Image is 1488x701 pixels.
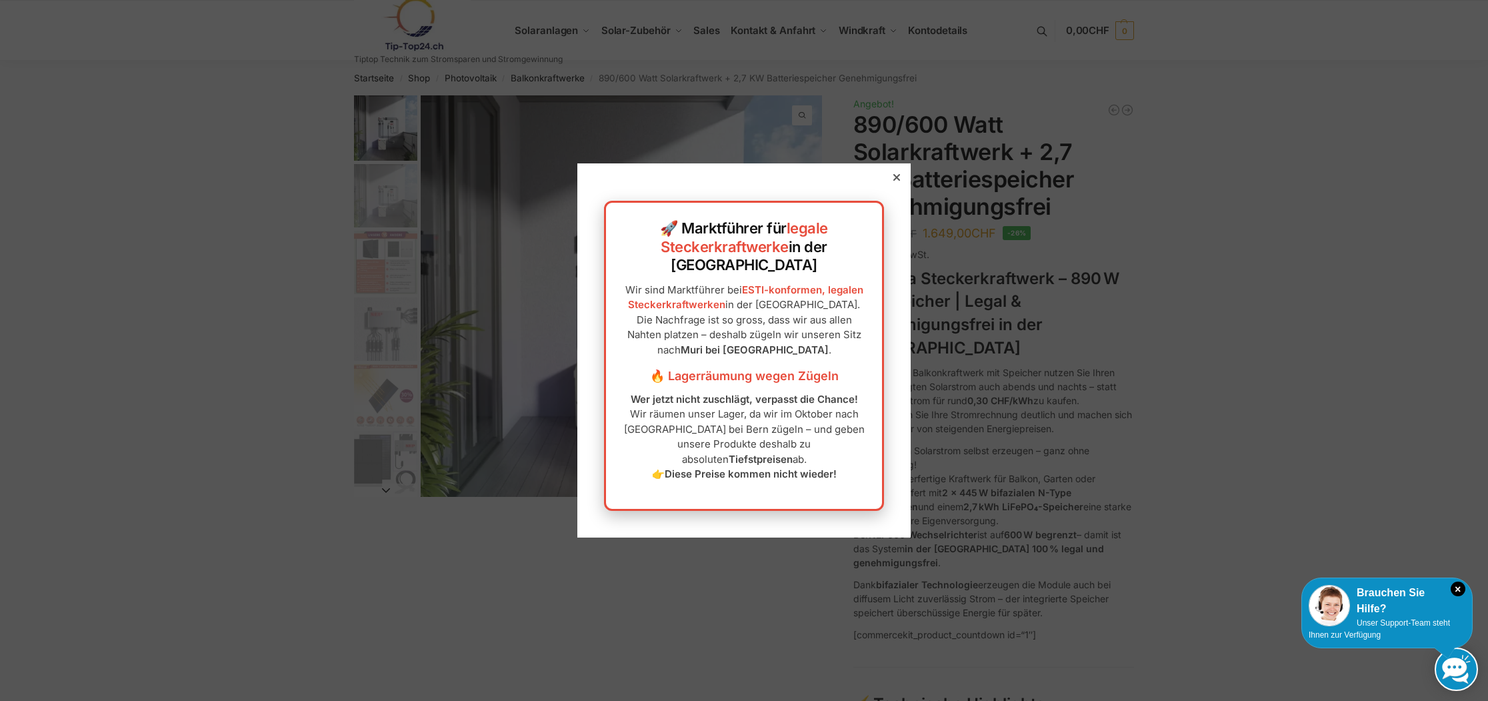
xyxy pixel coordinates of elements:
h2: 🚀 Marktführer für in der [GEOGRAPHIC_DATA] [619,219,869,275]
h3: 🔥 Lagerräumung wegen Zügeln [619,368,869,385]
strong: Diese Preise kommen nicht wieder! [665,468,837,480]
p: Wir räumen unser Lager, da wir im Oktober nach [GEOGRAPHIC_DATA] bei Bern zügeln – und geben unse... [619,392,869,482]
i: Schließen [1451,582,1465,596]
span: Unser Support-Team steht Ihnen zur Verfügung [1309,618,1450,640]
a: ESTI-konformen, legalen Steckerkraftwerken [628,283,863,311]
img: Customer service [1309,585,1350,626]
div: Brauchen Sie Hilfe? [1309,585,1465,617]
strong: Tiefstpreisen [729,453,793,466]
a: legale Steckerkraftwerke [661,219,828,255]
strong: Wer jetzt nicht zuschlägt, verpasst die Chance! [631,393,858,406]
strong: Muri bei [GEOGRAPHIC_DATA] [681,343,829,356]
p: Wir sind Marktführer bei in der [GEOGRAPHIC_DATA]. Die Nachfrage ist so gross, dass wir aus allen... [619,283,869,358]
